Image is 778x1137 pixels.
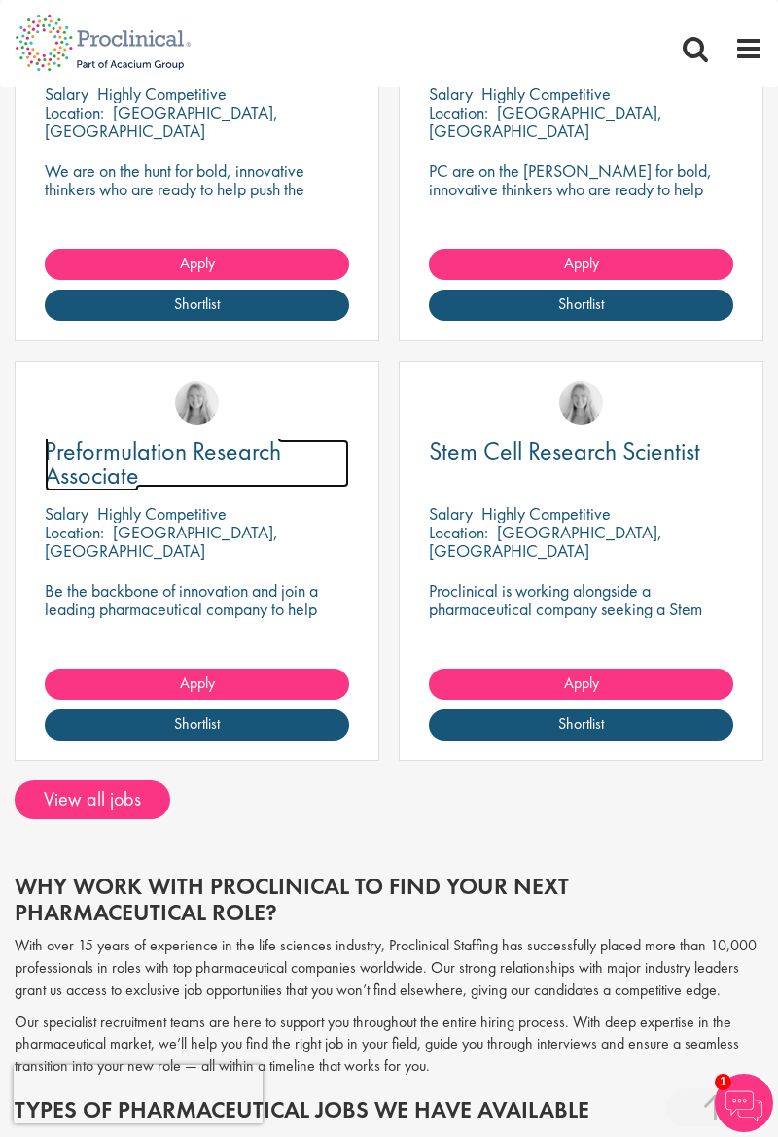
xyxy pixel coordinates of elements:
[429,709,733,741] a: Shortlist
[429,101,488,123] span: Location:
[429,434,700,467] span: Stem Cell Research Scientist
[45,521,104,543] span: Location:
[429,439,733,464] a: Stem Cell Research Scientist
[564,253,599,273] span: Apply
[15,1094,589,1124] span: Types of pharmaceutical jobs we have available
[429,581,733,637] p: Proclinical is working alongside a pharmaceutical company seeking a Stem Cell Research Scientist ...
[429,101,662,142] p: [GEOGRAPHIC_DATA], [GEOGRAPHIC_DATA]
[45,290,349,321] a: Shortlist
[45,502,88,525] span: Salary
[97,502,227,525] p: Highly Competitive
[429,502,473,525] span: Salary
[15,935,763,1002] p: With over 15 years of experience in the life sciences industry, Proclinical Staffing has successf...
[45,581,349,637] p: Be the backbone of innovation and join a leading pharmaceutical company to help keep life-changin...
[180,672,215,693] span: Apply
[175,381,219,425] img: Shannon Briggs
[45,669,349,700] a: Apply
[429,290,733,321] a: Shortlist
[45,709,349,741] a: Shortlist
[429,521,488,543] span: Location:
[429,249,733,280] a: Apply
[481,502,611,525] p: Highly Competitive
[429,83,473,105] span: Salary
[715,1074,731,1090] span: 1
[180,253,215,273] span: Apply
[15,1012,763,1079] p: Our specialist recruitment teams are here to support you throughout the entire hiring process. Wi...
[15,871,569,926] span: Why work with Proclinical to find your next pharmaceutical role?
[559,381,603,425] img: Shannon Briggs
[45,249,349,280] a: Apply
[45,434,281,492] span: Preformulation Research Associate
[481,83,611,105] p: Highly Competitive
[15,780,170,819] a: View all jobs
[429,521,662,562] p: [GEOGRAPHIC_DATA], [GEOGRAPHIC_DATA]
[14,1065,263,1123] iframe: reCAPTCHA
[429,161,733,235] p: PC are on the [PERSON_NAME] for bold, innovative thinkers who are ready to help push the boundari...
[429,669,733,700] a: Apply
[564,672,599,693] span: Apply
[45,521,278,562] p: [GEOGRAPHIC_DATA], [GEOGRAPHIC_DATA]
[45,439,349,488] a: Preformulation Research Associate
[715,1074,773,1132] img: Chatbot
